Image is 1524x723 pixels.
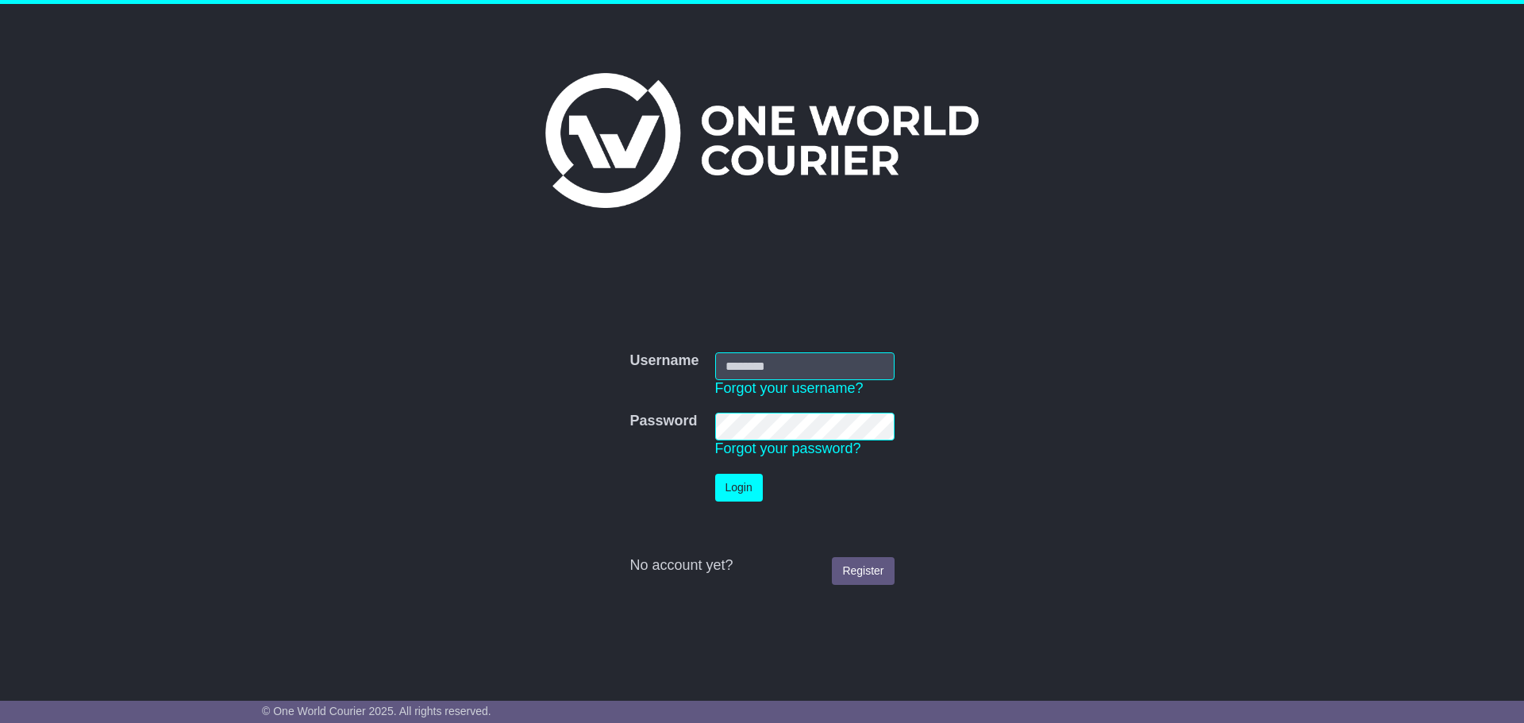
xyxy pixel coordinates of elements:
button: Login [715,474,763,502]
img: One World [545,73,979,208]
span: © One World Courier 2025. All rights reserved. [262,705,491,717]
a: Register [832,557,894,585]
div: No account yet? [629,557,894,575]
a: Forgot your password? [715,440,861,456]
a: Forgot your username? [715,380,864,396]
label: Password [629,413,697,430]
label: Username [629,352,698,370]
